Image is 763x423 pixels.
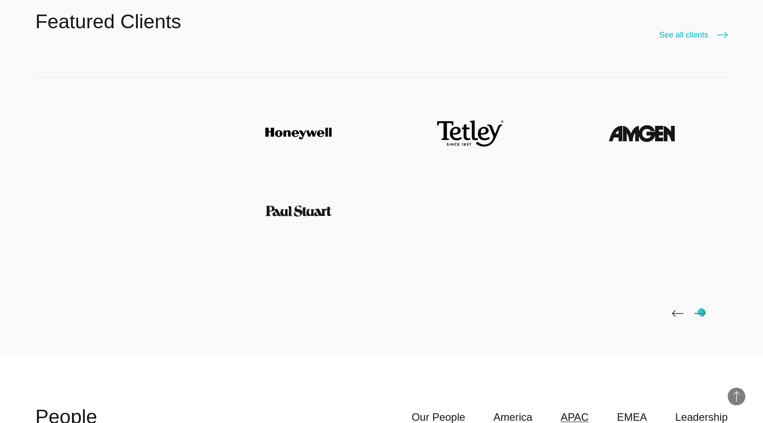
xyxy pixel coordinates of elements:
img: Amgen [609,113,675,155]
img: Honeywell [265,113,332,155]
h2: Featured Clients [35,8,181,35]
img: page-back-black.png [672,310,684,317]
button: Back to Top [728,388,745,405]
a: See all clients [659,29,728,41]
img: Tetley [437,113,503,155]
img: Paul Stuart [265,190,332,232]
img: page-next-black.png [694,310,706,317]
